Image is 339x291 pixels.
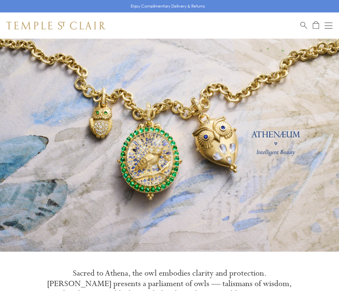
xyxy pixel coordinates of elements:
p: Enjoy Complimentary Delivery & Returns [131,3,205,10]
a: Open Shopping Bag [313,21,319,29]
button: Open navigation [325,22,332,29]
a: Search [300,21,307,29]
img: Temple St. Clair [7,22,105,29]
